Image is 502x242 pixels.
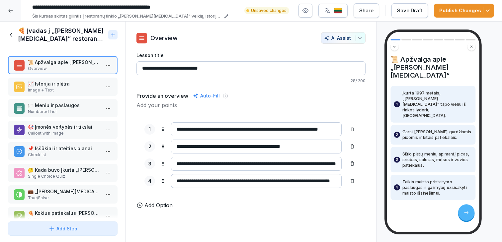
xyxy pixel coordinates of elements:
[402,179,472,196] p: Teikia maisto pristatymo paslaugas ir galimybę užsisakyti maisto išsinešimui.
[324,35,363,41] div: AI Assist
[28,145,100,152] p: 📌 Iššūkiai ir ateities planai
[32,13,222,20] p: Šis kursas skirtas gilintis į restoranų tinklo „[PERSON_NAME][MEDICAL_DATA]" veiklą, istoriją ir ...
[8,78,118,96] div: 📈 Istorija ir plėtraImage + Text
[8,185,118,204] div: 💼 „[PERSON_NAME][MEDICAL_DATA]“ šiuo metu planuoja skaitmeninių sprendimų diegimą.True/False
[402,151,472,168] p: Siūlo platų meniu, apimantį picas, sriubas, salotas, mėsos ir žuvies patiekalus.
[136,92,188,100] h5: Provide an overview
[192,92,221,100] div: Auto-Fill
[148,160,151,168] p: 3
[439,7,489,14] div: Publish Changes
[354,3,379,18] button: Share
[28,109,100,115] p: Numbered List
[396,157,398,162] p: 3
[8,221,118,236] button: Add Step
[18,27,106,43] h1: 🍕 Įvadas į „[PERSON_NAME][MEDICAL_DATA]” restoranų tinklą - populiariausias restoranų tinklas Lie...
[396,132,398,138] p: 2
[8,164,118,182] div: 🤔 Kada buvo įkurta „[PERSON_NAME][MEDICAL_DATA]“?Single Choice Quiz
[150,33,178,42] p: Overview
[391,3,428,18] button: Save Draft
[28,152,100,158] p: Checklist
[434,4,494,18] button: Publish Changes
[28,130,100,136] p: Callout with Image
[396,185,398,190] p: 4
[28,195,100,201] p: True/False
[28,59,100,66] p: 📜 Apžvalga apie „[PERSON_NAME][MEDICAL_DATA]“
[334,8,342,14] img: lt.svg
[8,121,118,139] div: 🎯 Įmonės vertybės ir tikslaiCallout with Image
[402,129,472,140] p: Garsi [PERSON_NAME] gardžiomis picomis ir kitais patiekalais.
[321,32,366,44] button: AI Assist
[8,99,118,117] div: 🍽️ Meniu ir paslaugosNumbered List
[8,207,118,225] div: 🍕 Kokius patiekalus [PERSON_NAME] „[PERSON_NAME][MEDICAL_DATA]“ meniu? Pasirinkite visus tinkamus...
[28,166,100,173] p: 🤔 Kada buvo įkurta „[PERSON_NAME][MEDICAL_DATA]“?
[148,177,151,185] p: 4
[359,7,374,14] div: Share
[136,52,366,59] label: Lesson title
[28,102,100,109] p: 🍽️ Meniu ir paslaugos
[136,78,366,84] p: 28 / 200
[28,123,100,130] p: 🎯 Įmonės vertybės ir tikslai
[48,225,77,232] div: Add Step
[28,188,100,195] p: 💼 „[PERSON_NAME][MEDICAL_DATA]“ šiuo metu planuoja skaitmeninių sprendimų diegimą.
[28,80,100,87] p: 📈 Istorija ir plėtra
[390,55,475,79] h4: 📜 Apžvalga apie „[PERSON_NAME][MEDICAL_DATA]“
[28,66,100,72] p: Overview
[28,87,100,93] p: Image + Text
[28,210,100,216] p: 🍕 Kokius patiekalus [PERSON_NAME] „[PERSON_NAME][MEDICAL_DATA]“ meniu? Pasirinkite visus tinkamus...
[149,126,151,133] p: 1
[396,101,397,107] p: 1
[148,143,151,151] p: 2
[28,173,100,179] p: Single Choice Quiz
[8,56,118,74] div: 📜 Apžvalga apie „[PERSON_NAME][MEDICAL_DATA]“Overview
[136,101,366,109] p: Add your points
[402,90,472,118] p: Įkurta 1997 metais, „[PERSON_NAME][MEDICAL_DATA]“ tapo vienu iš rinkos lyderių [GEOGRAPHIC_DATA].
[8,142,118,160] div: 📌 Iššūkiai ir ateities planaiChecklist
[251,8,287,14] p: Unsaved changes
[397,7,422,14] div: Save Draft
[144,201,173,209] p: Add Option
